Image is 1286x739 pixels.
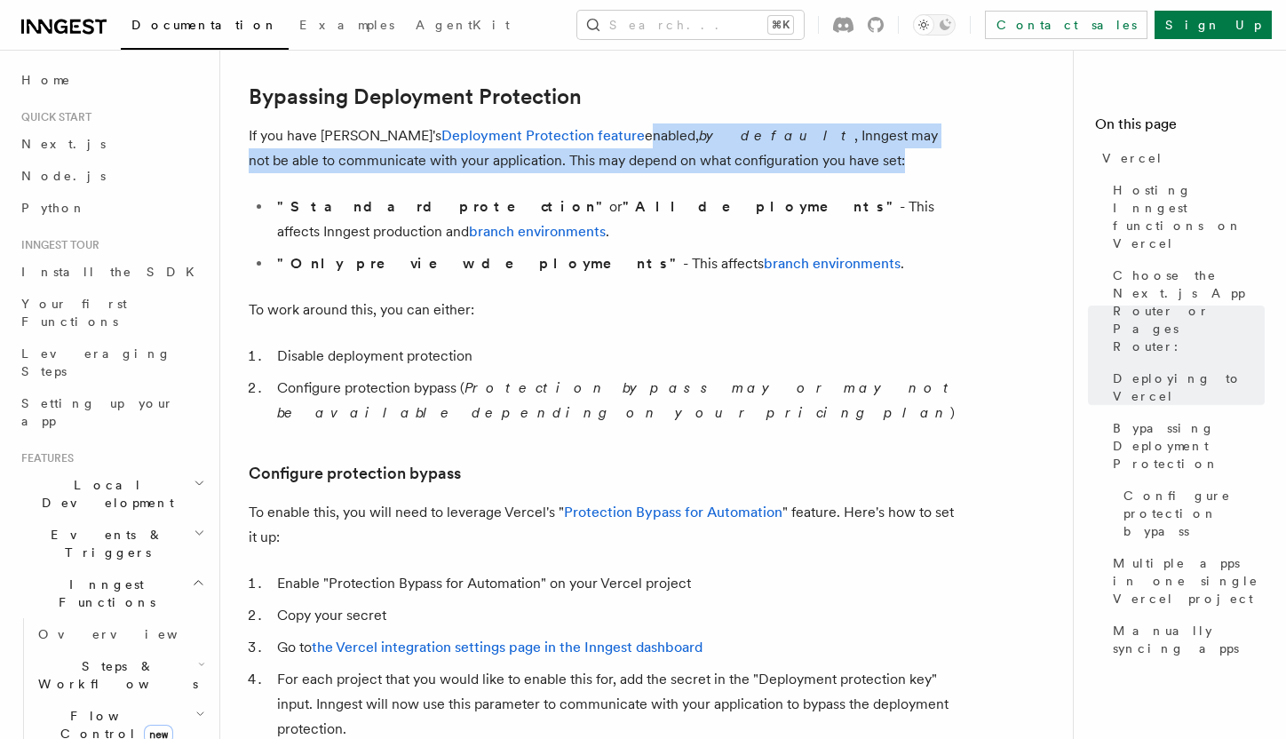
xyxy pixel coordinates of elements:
a: Your first Functions [14,288,209,338]
span: Manually syncing apps [1113,622,1265,657]
span: Examples [299,18,394,32]
a: Deployment Protection feature [441,127,645,144]
a: AgentKit [405,5,520,48]
p: To enable this, you will need to leverage Vercel's " " feature. Here's how to set it up: [249,500,959,550]
span: Home [21,71,71,89]
a: Multiple apps in one single Vercel project [1106,547,1265,615]
em: by default [699,127,854,144]
a: Install the SDK [14,256,209,288]
span: Python [21,201,86,215]
a: Deploying to Vercel [1106,362,1265,412]
strong: "Only preview deployments" [277,255,683,272]
span: Leveraging Steps [21,346,171,378]
span: Inngest Functions [14,576,192,611]
span: Bypassing Deployment Protection [1113,419,1265,473]
a: Documentation [121,5,289,50]
li: - This affects . [272,251,959,276]
span: Multiple apps in one single Vercel project [1113,554,1265,608]
h4: On this page [1095,114,1265,142]
li: Configure protection bypass ( ) [272,376,959,425]
a: Overview [31,618,209,650]
span: Setting up your app [21,396,174,428]
li: Disable deployment protection [272,344,959,369]
button: Search...⌘K [577,11,804,39]
li: or - This affects Inngest production and . [272,195,959,244]
span: Local Development [14,476,194,512]
span: Inngest tour [14,238,99,252]
li: Enable "Protection Bypass for Automation" on your Vercel project [272,571,959,596]
a: Node.js [14,160,209,192]
a: Examples [289,5,405,48]
span: Hosting Inngest functions on Vercel [1113,181,1265,252]
a: Leveraging Steps [14,338,209,387]
a: Protection Bypass for Automation [564,504,782,520]
span: Deploying to Vercel [1113,369,1265,405]
a: Hosting Inngest functions on Vercel [1106,174,1265,259]
a: Choose the Next.js App Router or Pages Router: [1106,259,1265,362]
a: branch environments [764,255,901,272]
span: Vercel [1102,149,1163,167]
span: Steps & Workflows [31,657,198,693]
span: Next.js [21,137,106,151]
button: Events & Triggers [14,519,209,568]
span: Documentation [131,18,278,32]
a: Next.js [14,128,209,160]
a: the Vercel integration settings page in the Inngest dashboard [312,639,703,656]
span: Overview [38,627,221,641]
strong: "Standard protection" [277,198,609,215]
kbd: ⌘K [768,16,793,34]
span: Quick start [14,110,91,124]
button: Inngest Functions [14,568,209,618]
a: Bypassing Deployment Protection [249,84,582,109]
button: Steps & Workflows [31,650,209,700]
p: If you have [PERSON_NAME]'s enabled, , Inngest may not be able to communicate with your applicati... [249,123,959,173]
span: Configure protection bypass [1123,487,1265,540]
p: To work around this, you can either: [249,298,959,322]
a: Home [14,64,209,96]
a: Manually syncing apps [1106,615,1265,664]
li: Go to [272,635,959,660]
strong: "All deployments" [623,198,900,215]
span: Features [14,451,74,465]
em: Protection bypass may or may not be available depending on your pricing plan [277,379,957,421]
span: Choose the Next.js App Router or Pages Router: [1113,266,1265,355]
li: Copy your secret [272,603,959,628]
a: Configure protection bypass [249,461,461,486]
a: Python [14,192,209,224]
span: Install the SDK [21,265,205,279]
a: Configure protection bypass [1116,480,1265,547]
a: Sign Up [1155,11,1272,39]
a: Vercel [1095,142,1265,174]
a: Contact sales [985,11,1147,39]
button: Toggle dark mode [913,14,956,36]
span: AgentKit [416,18,510,32]
span: Your first Functions [21,297,127,329]
a: Bypassing Deployment Protection [1106,412,1265,480]
a: branch environments [469,223,606,240]
span: Events & Triggers [14,526,194,561]
a: Setting up your app [14,387,209,437]
span: Node.js [21,169,106,183]
button: Local Development [14,469,209,519]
